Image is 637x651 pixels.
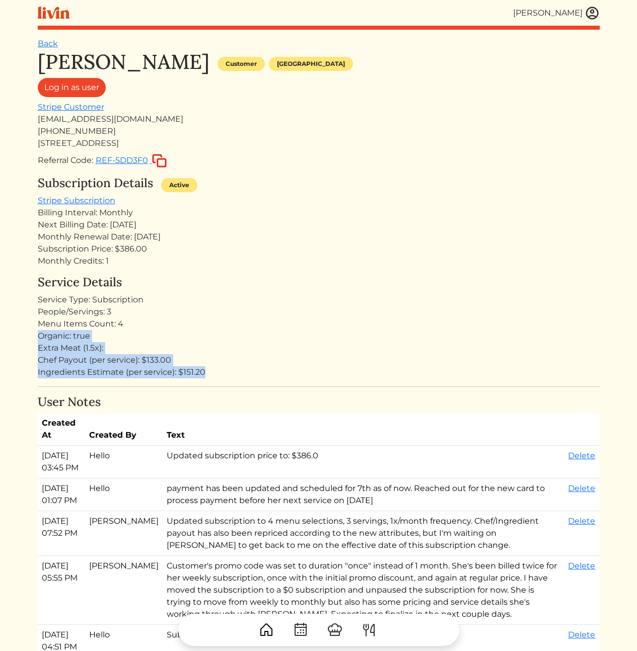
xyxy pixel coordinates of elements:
img: user_account-e6e16d2ec92f44fc35f99ef0dc9cddf60790bfa021a6ecb1c896eb5d2907b31c.svg [585,6,600,21]
td: [PERSON_NAME] [85,511,163,556]
button: REF-5DD3F0 [95,153,167,168]
h4: Subscription Details [38,176,153,191]
div: [GEOGRAPHIC_DATA] [269,57,353,71]
img: ChefHat-a374fb509e4f37eb0702ca99f5f64f3b6956810f32a249b33092029f8484b388.svg [327,622,343,638]
h4: Service Details [38,275,600,290]
a: Delete [568,516,595,526]
span: REF-5DD3F0 [96,155,148,165]
img: ForkKnife-55491504ffdb50bab0c1e09e7649658475375261d09fd45db06cec23bce548bf.svg [361,622,377,638]
div: Organic: true [38,330,600,342]
td: [DATE] 03:45 PM [38,446,85,478]
td: Hello [85,478,163,511]
img: copy-c88c4d5ff2289bbd861d3078f624592c1430c12286b036973db34a3c10e19d95.svg [152,154,167,168]
span: Referral Code: [38,155,93,165]
a: Delete [568,483,595,493]
a: Back [38,39,58,48]
div: Monthly Credits: 1 [38,255,600,267]
img: House-9bf13187bcbb5817f509fe5e7408150f90897510c4275e13d0d5fca38e0b5951.svg [258,622,274,638]
div: Billing Interval: Monthly [38,207,600,219]
td: payment has been updated and scheduled for 7th as of now. Reached out for the new card to process... [163,478,564,511]
td: [DATE] 05:55 PM [38,556,85,625]
a: Delete [568,451,595,460]
h4: User Notes [38,395,600,410]
a: Stripe Customer [38,102,104,112]
a: Log in as user [38,78,106,97]
td: [PERSON_NAME] [85,556,163,625]
div: Extra Meat (1.5x): [38,342,600,354]
th: Text [163,413,564,446]
a: Delete [568,561,595,571]
div: Service Type: Subscription [38,294,600,306]
th: Created By [85,413,163,446]
div: Ingredients Estimate (per service): $151.20 [38,366,600,378]
td: Customer's promo code was set to duration "once" instead of 1 month. She's been billed twice for ... [163,556,564,625]
div: Next Billing Date: [DATE] [38,219,600,231]
div: [STREET_ADDRESS] [38,137,600,149]
a: Stripe Subscription [38,196,115,205]
img: livin-logo-a0d97d1a881af30f6274990eb6222085a2533c92bbd1e4f22c21b4f0d0e3210c.svg [38,7,69,19]
th: Created At [38,413,85,446]
td: Hello [85,446,163,478]
div: Active [161,178,197,192]
div: Menu Items Count: 4 [38,318,600,330]
td: Updated subscription price to: $386.0 [163,446,564,478]
td: Updated subscription to 4 menu selections, 3 servings, 1x/month frequency. Chef/Ingredient payout... [163,511,564,556]
div: Monthly Renewal Date: [DATE] [38,231,600,243]
div: Subscription Price: $386.00 [38,243,600,255]
div: Customer [218,57,265,71]
img: CalendarDots-5bcf9d9080389f2a281d69619e1c85352834be518fbc73d9501aef674afc0d57.svg [293,622,309,638]
h1: [PERSON_NAME] [38,50,209,74]
div: Chef Payout (per service): $133.00 [38,354,600,366]
td: [DATE] 07:52 PM [38,511,85,556]
div: [PERSON_NAME] [513,7,583,19]
td: [DATE] 01:07 PM [38,478,85,511]
div: People/Servings: 3 [38,306,600,318]
div: [EMAIL_ADDRESS][DOMAIN_NAME] [38,113,600,125]
div: [PHONE_NUMBER] [38,125,600,137]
